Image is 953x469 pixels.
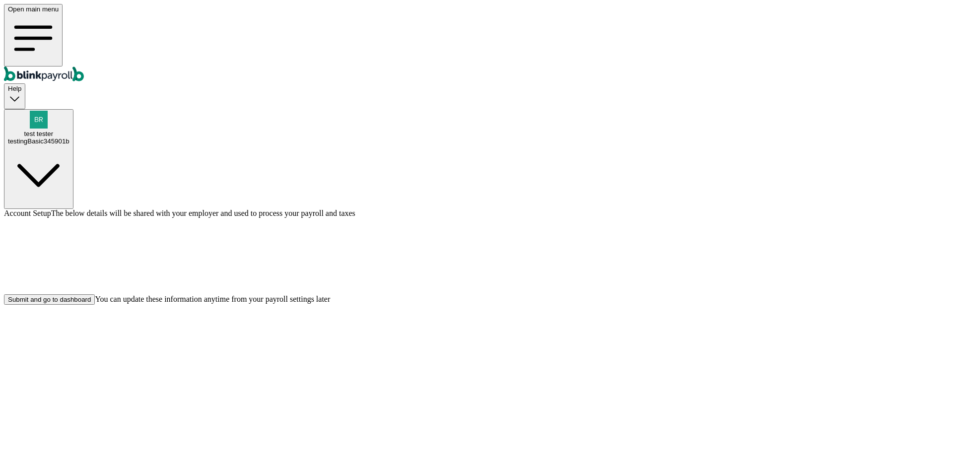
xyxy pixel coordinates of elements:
[788,362,953,469] iframe: Chat Widget
[4,4,949,83] nav: Global
[24,130,54,137] span: test tester
[8,296,91,303] div: Submit and go to dashboard
[4,209,51,217] span: Account Setup
[4,109,73,209] button: test testertestingBasic345901b
[4,294,95,305] button: Submit and go to dashboard
[51,209,355,217] span: The below details will be shared with your employer and used to process your payroll and taxes
[95,295,330,303] span: You can update these information anytime from your payroll settings later
[8,85,21,92] span: Help
[4,4,63,67] button: Open main menu
[8,5,59,13] span: Open main menu
[8,137,69,145] div: testingBasic345901b
[4,83,25,109] button: Help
